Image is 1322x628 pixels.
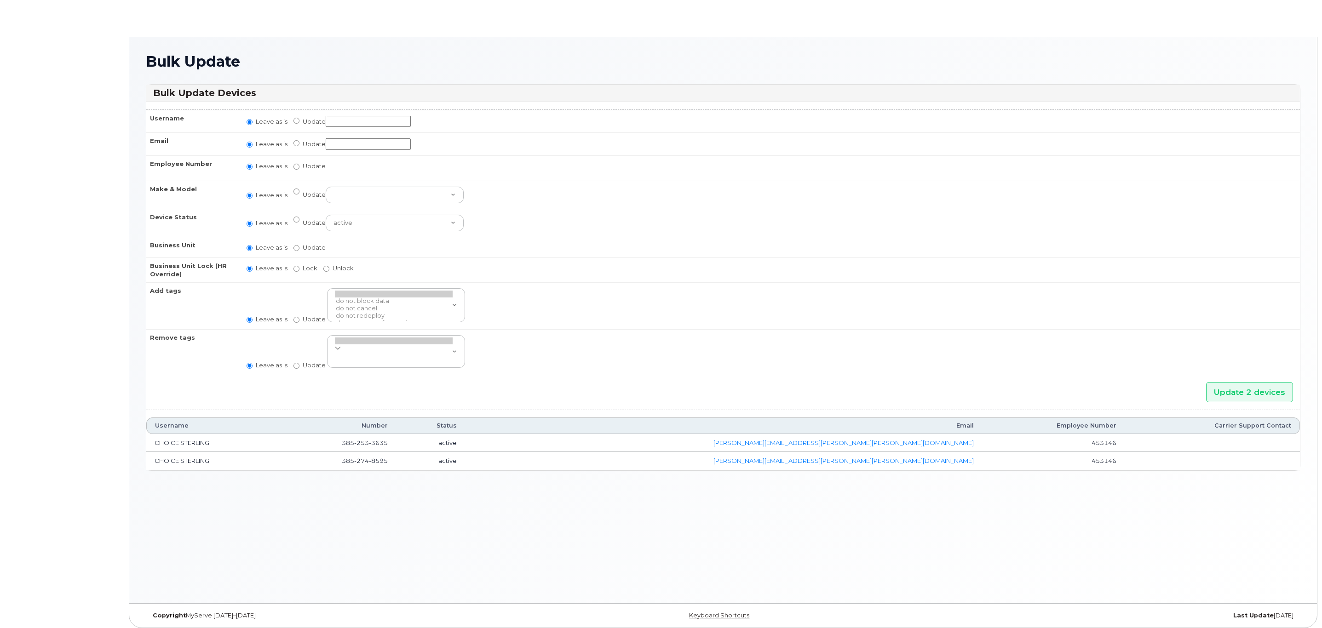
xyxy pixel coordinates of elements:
label: Update [293,187,464,203]
input: Leave as is [247,193,253,199]
th: Email [146,132,238,155]
label: Lock [293,264,317,273]
input: Leave as is [247,363,253,369]
th: Device Status [146,209,238,237]
input: Update 2 devices [1206,382,1293,403]
span: 8595 [369,457,388,464]
input: Lock [293,266,299,272]
label: Leave as is [247,191,287,200]
a: [PERSON_NAME][EMAIL_ADDRESS][PERSON_NAME][PERSON_NAME][DOMAIN_NAME] [713,439,974,446]
label: Unlock [323,264,354,273]
th: Business Unit Lock (HR Override) [146,257,238,282]
input: Update [293,217,299,223]
input: Update [293,188,299,194]
input: Leave as is [247,266,253,272]
th: Business Unit [146,237,238,257]
label: Leave as is [247,264,287,273]
a: Keyboard Shortcuts [689,612,749,619]
th: Username [146,417,279,434]
input: Update [293,140,299,146]
label: Leave as is [247,315,287,324]
span: 385 [342,439,388,446]
th: Employee Number [146,155,238,181]
span: 3635 [369,439,388,446]
input: Leave as is [247,142,253,148]
input: Update [293,164,299,170]
option: do not redeploy [335,312,453,320]
input: Update [326,138,411,150]
label: Update [293,162,326,171]
label: Leave as is [247,162,287,171]
option: do not cancel [335,305,453,312]
input: Update [326,116,411,127]
label: Leave as is [247,361,287,370]
td: active [396,452,465,470]
div: [DATE] [915,612,1300,619]
input: Leave as is [247,317,253,323]
span: 274 [354,457,369,464]
th: Carrier Support Contact [1125,417,1300,434]
input: Update [293,245,299,251]
input: Unlock [323,266,329,272]
input: Update [293,363,299,369]
select: Update [326,215,464,231]
th: Number [279,417,396,434]
th: Employee Number [982,417,1125,434]
th: Make & Model [146,181,238,209]
strong: Copyright [153,612,186,619]
strong: Last Update [1233,612,1274,619]
th: Remove tags [146,329,238,375]
td: 453146 [982,434,1125,452]
td: 453146 [982,452,1125,470]
th: Email [465,417,982,434]
label: Leave as is [247,140,287,148]
input: Update [293,118,299,124]
td: active [396,434,465,452]
td: CHOICE STERLING [146,452,279,470]
label: Update [293,116,411,127]
label: Update [293,215,464,231]
input: Leave as is [247,164,253,170]
h3: Bulk Update Devices [153,87,1293,99]
th: Add tags [146,282,238,329]
a: [PERSON_NAME][EMAIL_ADDRESS][PERSON_NAME][PERSON_NAME][DOMAIN_NAME] [713,457,974,464]
label: Update [293,361,326,370]
label: Update [293,243,326,252]
label: Leave as is [247,219,287,228]
option: do not remove forwarding [335,320,453,327]
input: Leave as is [247,245,253,251]
label: Update [293,138,411,150]
th: Username [146,110,238,133]
div: MyServe [DATE]–[DATE] [146,612,531,619]
th: Status [396,417,465,434]
label: Update [293,315,326,324]
input: Leave as is [247,221,253,227]
span: 385 [342,457,388,464]
td: CHOICE STERLING [146,434,279,452]
label: Leave as is [247,117,287,126]
select: Update [326,187,464,203]
span: 253 [354,439,369,446]
label: Leave as is [247,243,287,252]
input: Leave as is [247,119,253,125]
input: Update [293,317,299,323]
option: do not block data [335,297,453,305]
h1: Bulk Update [146,53,1300,69]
